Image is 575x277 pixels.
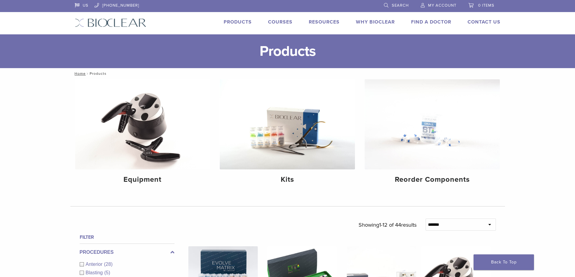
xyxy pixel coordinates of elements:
[80,249,174,256] label: Procedures
[268,19,292,25] a: Courses
[75,79,210,189] a: Equipment
[70,68,505,79] nav: Products
[474,254,534,270] a: Back To Top
[73,71,86,76] a: Home
[75,18,146,27] img: Bioclear
[379,222,401,228] span: 1-12 of 44
[356,19,395,25] a: Why Bioclear
[468,19,500,25] a: Contact Us
[104,262,113,267] span: (28)
[309,19,340,25] a: Resources
[359,219,417,231] p: Showing results
[220,79,355,169] img: Kits
[365,79,500,189] a: Reorder Components
[225,174,350,185] h4: Kits
[86,72,90,75] span: /
[428,3,456,8] span: My Account
[80,174,206,185] h4: Equipment
[104,270,110,275] span: (5)
[365,79,500,169] img: Reorder Components
[86,270,104,275] span: Blasting
[478,3,494,8] span: 0 items
[80,234,174,241] h4: Filter
[220,79,355,189] a: Kits
[224,19,252,25] a: Products
[411,19,451,25] a: Find A Doctor
[75,79,210,169] img: Equipment
[86,262,104,267] span: Anterior
[369,174,495,185] h4: Reorder Components
[392,3,409,8] span: Search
